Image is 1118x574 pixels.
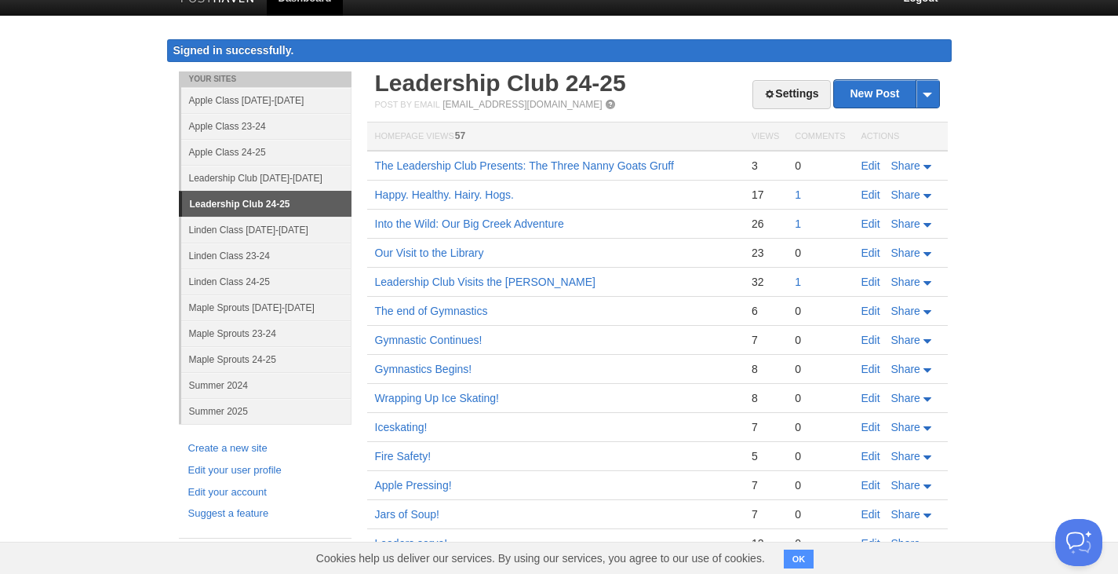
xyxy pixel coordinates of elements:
[181,139,351,165] a: Apple Class 24-25
[891,363,920,375] span: Share
[795,276,801,288] a: 1
[181,294,351,320] a: Maple Sprouts [DATE]-[DATE]
[367,122,744,152] th: Homepage Views
[375,218,564,230] a: Into the Wild: Our Big Creek Adventure
[375,159,674,172] a: The Leadership Club Presents: The Three Nanny Goats Gruff
[891,188,920,201] span: Share
[891,479,920,492] span: Share
[375,479,452,492] a: Apple Pressing!
[375,392,500,404] a: Wrapping Up Ice Skating!
[795,246,845,260] div: 0
[752,275,779,289] div: 32
[375,334,483,346] a: Gymnastic Continues!
[861,218,880,230] a: Edit
[795,536,845,550] div: 0
[752,80,830,109] a: Settings
[188,441,342,457] a: Create a new site
[861,247,880,259] a: Edit
[795,159,845,173] div: 0
[891,305,920,317] span: Share
[300,543,781,574] span: Cookies help us deliver our services. By using our services, you agree to our use of cookies.
[891,159,920,172] span: Share
[795,420,845,434] div: 0
[752,362,779,376] div: 8
[375,421,428,433] a: Iceskating!
[442,99,602,110] a: [EMAIL_ADDRESS][DOMAIN_NAME]
[861,276,880,288] a: Edit
[795,449,845,463] div: 0
[795,507,845,521] div: 0
[891,276,920,288] span: Share
[861,334,880,346] a: Edit
[861,479,880,492] a: Edit
[787,122,853,152] th: Comments
[891,247,920,259] span: Share
[752,420,779,434] div: 7
[861,537,880,550] a: Edit
[181,243,351,269] a: Linden Class 23-24
[455,130,465,141] span: 57
[188,484,342,501] a: Edit your account
[891,421,920,433] span: Share
[182,192,351,217] a: Leadership Club 24-25
[181,165,351,191] a: Leadership Club [DATE]-[DATE]
[752,246,779,260] div: 23
[752,304,779,318] div: 6
[795,478,845,492] div: 0
[861,363,880,375] a: Edit
[891,392,920,404] span: Share
[891,450,920,462] span: Share
[181,113,351,139] a: Apple Class 23-24
[181,87,351,113] a: Apple Class [DATE]-[DATE]
[181,372,351,398] a: Summer 2024
[181,398,351,424] a: Summer 2025
[179,71,351,87] li: Your Sites
[375,508,440,521] a: Jars of Soup!
[795,333,845,347] div: 0
[861,159,880,172] a: Edit
[375,100,440,109] span: Post by Email
[891,334,920,346] span: Share
[891,537,920,550] span: Share
[861,392,880,404] a: Edit
[744,122,787,152] th: Views
[375,276,595,288] a: Leadership Club Visits the [PERSON_NAME]
[167,39,952,62] div: Signed in successfully.
[375,247,484,259] a: Our Visit to the Library
[795,188,801,201] a: 1
[752,188,779,202] div: 17
[752,449,779,463] div: 5
[891,218,920,230] span: Share
[752,507,779,521] div: 7
[891,508,920,521] span: Share
[188,506,342,522] a: Suggest a feature
[834,80,938,108] a: New Post
[795,391,845,405] div: 0
[861,421,880,433] a: Edit
[375,188,514,201] a: Happy. Healthy. Hairy. Hogs.
[861,305,880,317] a: Edit
[752,536,779,550] div: 12
[795,304,845,318] div: 0
[375,450,432,462] a: Fire Safety!
[795,362,845,376] div: 0
[1055,519,1102,566] iframe: Help Scout Beacon - Open
[795,218,801,230] a: 1
[181,320,351,346] a: Maple Sprouts 23-24
[861,450,880,462] a: Edit
[375,363,472,375] a: Gymnastics Begins!
[375,305,488,317] a: The end of Gymnastics
[181,217,351,243] a: Linden Class [DATE]-[DATE]
[784,550,814,569] button: OK
[861,188,880,201] a: Edit
[752,391,779,405] div: 8
[752,217,779,231] div: 26
[181,269,351,294] a: Linden Class 24-25
[752,159,779,173] div: 3
[752,478,779,492] div: 7
[375,70,626,96] a: Leadership Club 24-25
[188,462,342,479] a: Edit your user profile
[181,346,351,372] a: Maple Sprouts 24-25
[375,537,448,550] a: Leaders serve!
[854,122,948,152] th: Actions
